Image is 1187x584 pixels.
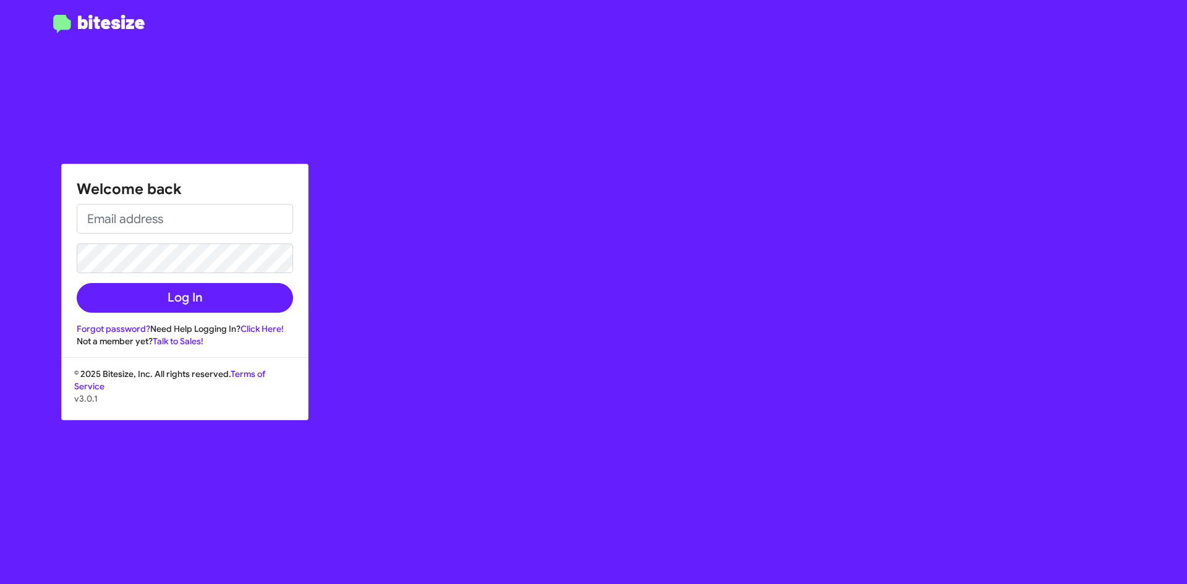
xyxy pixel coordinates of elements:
input: Email address [77,204,293,234]
div: Not a member yet? [77,335,293,347]
a: Click Here! [240,323,284,334]
a: Forgot password? [77,323,150,334]
div: © 2025 Bitesize, Inc. All rights reserved. [62,368,308,420]
button: Log In [77,283,293,313]
div: Need Help Logging In? [77,323,293,335]
a: Talk to Sales! [153,336,203,347]
h1: Welcome back [77,179,293,199]
p: v3.0.1 [74,392,296,405]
